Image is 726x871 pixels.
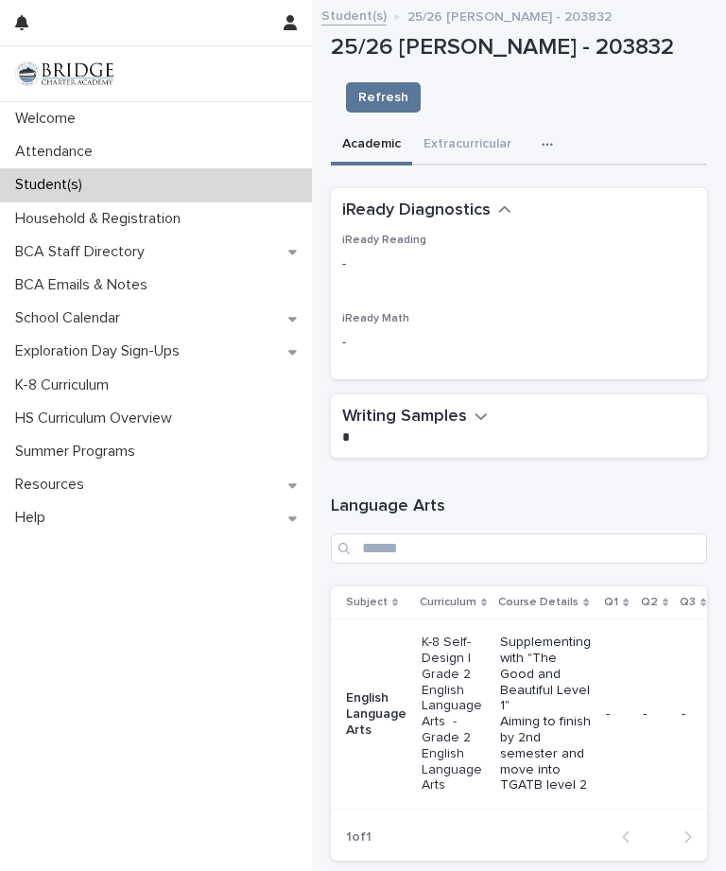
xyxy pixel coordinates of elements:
[8,476,99,494] p: Resources
[643,706,666,723] p: -
[420,592,476,613] p: Curriculum
[8,176,97,194] p: Student(s)
[342,406,488,428] button: Writing Samples
[8,210,196,228] p: Household & Registration
[8,110,91,128] p: Welcome
[331,814,387,861] p: 1 of 1
[8,409,187,427] p: HS Curriculum Overview
[500,635,591,793] p: Supplementing with "The Good and Beautiful Level 1" Aiming to finish by 2nd semester and move int...
[407,5,612,26] p: 25/26 [PERSON_NAME] - 203832
[8,443,150,461] p: Summer Programs
[606,706,627,723] p: -
[342,406,467,428] h2: Writing Samples
[8,342,195,360] p: Exploration Day Sign-Ups
[342,313,409,324] span: iReady Math
[8,276,163,294] p: BCA Emails & Notes
[342,235,426,246] span: iReady Reading
[8,143,108,161] p: Attendance
[8,376,124,394] p: K-8 Curriculum
[331,496,707,518] h1: Language Arts
[680,592,696,613] p: Q3
[331,126,412,165] button: Academic
[342,200,491,222] h2: iReady Diagnostics
[346,592,388,613] p: Subject
[8,243,160,261] p: BCA Staff Directory
[604,592,618,613] p: Q1
[346,82,421,113] button: Refresh
[321,4,387,26] a: Student(s)
[657,828,707,845] button: Next
[8,509,60,527] p: Help
[422,635,485,793] p: K-8 Self-Design | Grade 2 English Language Arts - Grade 2 English Language Arts
[342,200,511,222] button: iReady Diagnostics
[346,690,406,738] p: English Language Arts
[331,34,707,61] p: 25/26 [PERSON_NAME] - 203832
[15,61,113,86] img: V1C1m3IdTEidaUdm9Hs0
[8,309,135,327] p: School Calendar
[412,126,523,165] button: Extracurricular
[498,592,579,613] p: Course Details
[607,828,657,845] button: Back
[641,592,658,613] p: Q2
[342,254,696,274] p: -
[331,533,707,564] input: Search
[682,706,704,723] p: -
[342,333,696,353] p: -
[358,88,408,107] span: Refresh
